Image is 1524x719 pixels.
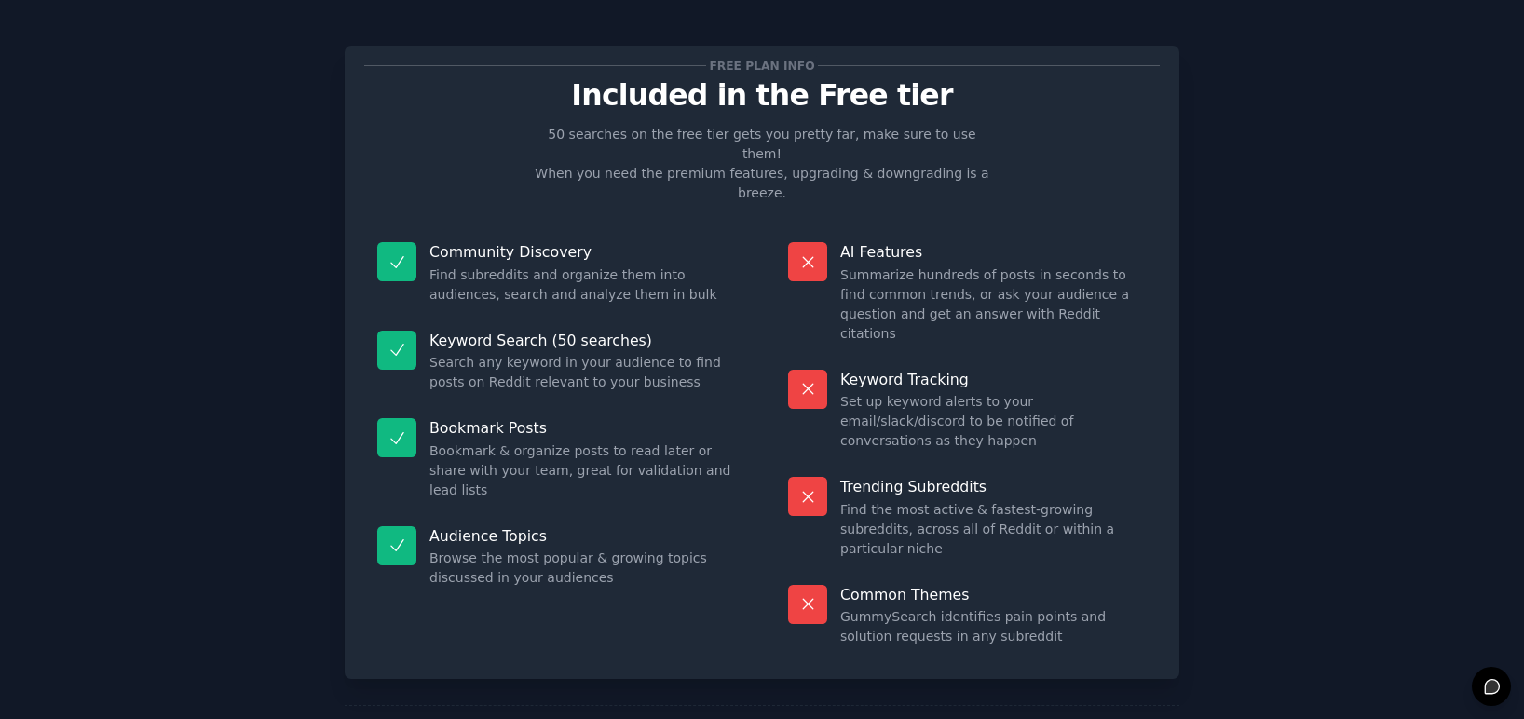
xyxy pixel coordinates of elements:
[429,549,736,588] dd: Browse the most popular & growing topics discussed in your audiences
[706,56,818,75] span: Free plan info
[364,79,1160,112] p: Included in the Free tier
[429,418,736,438] p: Bookmark Posts
[429,526,736,546] p: Audience Topics
[429,242,736,262] p: Community Discovery
[429,441,736,500] dd: Bookmark & organize posts to read later or share with your team, great for validation and lead lists
[840,500,1147,559] dd: Find the most active & fastest-growing subreddits, across all of Reddit or within a particular niche
[840,477,1147,496] p: Trending Subreddits
[840,607,1147,646] dd: GummySearch identifies pain points and solution requests in any subreddit
[840,242,1147,262] p: AI Features
[429,353,736,392] dd: Search any keyword in your audience to find posts on Reddit relevant to your business
[840,392,1147,451] dd: Set up keyword alerts to your email/slack/discord to be notified of conversations as they happen
[429,331,736,350] p: Keyword Search (50 searches)
[429,265,736,305] dd: Find subreddits and organize them into audiences, search and analyze them in bulk
[527,125,997,203] p: 50 searches on the free tier gets you pretty far, make sure to use them! When you need the premiu...
[840,370,1147,389] p: Keyword Tracking
[840,585,1147,604] p: Common Themes
[840,265,1147,344] dd: Summarize hundreds of posts in seconds to find common trends, or ask your audience a question and...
